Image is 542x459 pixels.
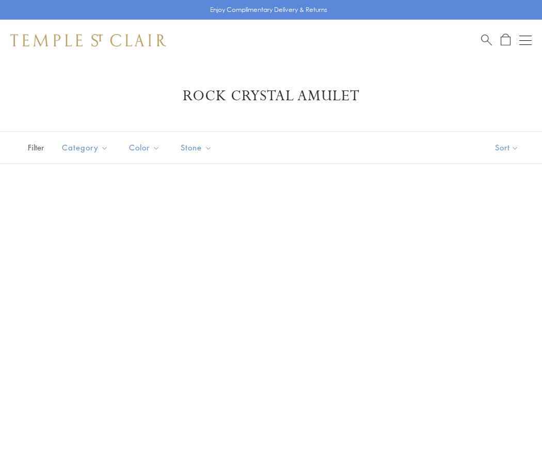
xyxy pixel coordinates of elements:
[481,34,492,47] a: Search
[121,136,168,159] button: Color
[519,34,532,47] button: Open navigation
[173,136,220,159] button: Stone
[124,141,168,154] span: Color
[26,87,516,105] h1: Rock Crystal Amulet
[176,141,220,154] span: Stone
[10,34,166,47] img: Temple St. Clair
[57,141,116,154] span: Category
[501,34,511,47] a: Open Shopping Bag
[472,132,542,163] button: Show sort by
[210,5,327,15] p: Enjoy Complimentary Delivery & Returns
[54,136,116,159] button: Category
